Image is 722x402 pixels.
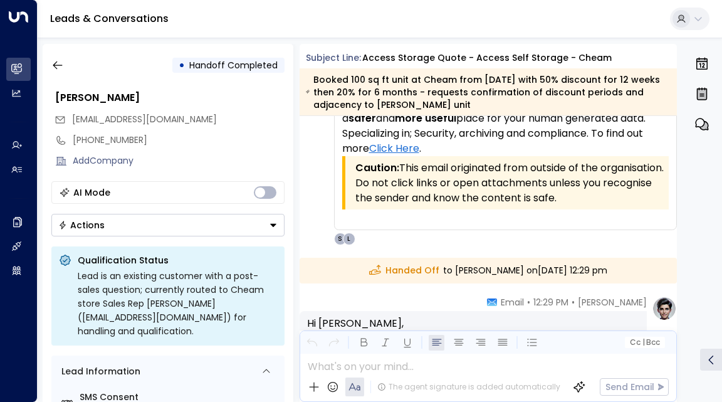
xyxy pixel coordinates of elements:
div: The agent signature is added automatically [377,381,560,393]
div: to [PERSON_NAME] on [DATE] 12:29 pm [300,258,678,283]
img: profile-logo.png [652,296,677,321]
div: This email originated from outside of the organisation. Do not click links or open attachments un... [355,161,666,206]
span: | [642,338,644,347]
p: Qualification Status [78,254,277,267]
div: • [179,54,185,77]
span: Caution: [355,161,399,176]
a: Leads & Conversations [50,11,169,26]
span: Handoff Completed [189,59,278,71]
div: L [343,233,355,245]
div: Actions [58,220,105,231]
span: • [527,296,530,309]
span: • [572,296,575,309]
span: Email [501,296,524,309]
div: AI Mode [73,186,110,199]
button: Actions [51,214,285,236]
div: Booked 100 sq ft unit at Cheam from [DATE] with 50% discount for 12 weeks then 20% for 6 months -... [306,73,670,111]
div: Lead is an existing customer with a post-sales question; currently routed to Cheam store Sales Re... [78,269,277,338]
div: AddCompany [73,154,285,167]
span: renightingale@yahoo.com [72,113,217,126]
a: Click Here [369,141,419,156]
button: Redo [326,335,342,351]
span: [PERSON_NAME] [578,296,647,309]
b: safer [348,111,376,125]
span: [EMAIL_ADDRESS][DOMAIN_NAME] [72,113,217,125]
button: Cc|Bcc [625,337,665,349]
div: [PHONE_NUMBER] [73,134,285,147]
span: Handed Off [369,264,439,277]
div: Access Storage Quote - Access Self Storage - Cheam [362,51,612,65]
div: Button group with a nested menu [51,214,285,236]
span: Subject Line: [306,51,361,64]
div: Lead Information [57,365,140,378]
div: S [334,233,347,245]
span: Cc Bcc [630,338,660,347]
div: [PERSON_NAME] [55,90,285,105]
b: more useful [395,111,456,125]
button: Undo [304,335,320,351]
span: 12:29 PM [533,296,568,309]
